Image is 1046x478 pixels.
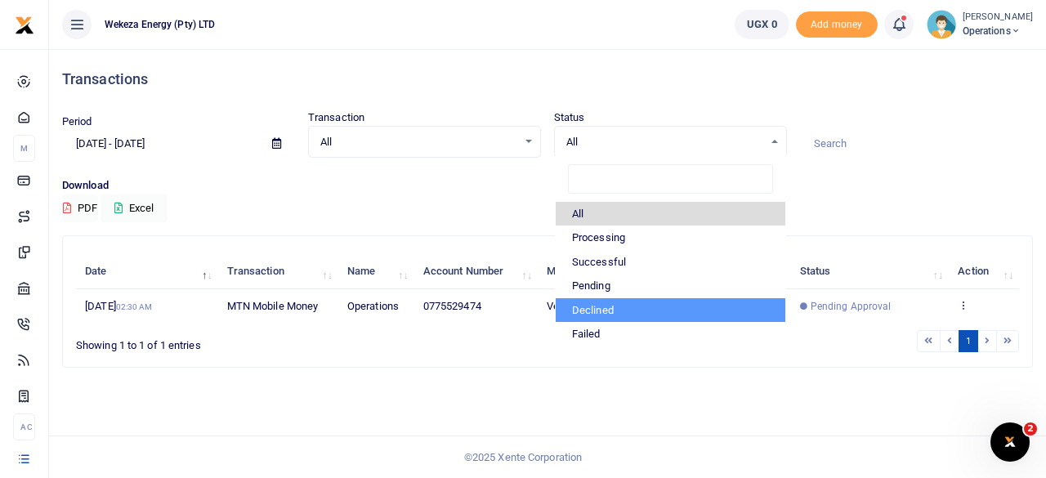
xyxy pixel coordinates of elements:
th: Name: activate to sort column ascending [338,254,414,289]
input: select period [62,130,259,158]
li: Processing [556,226,785,250]
label: Transaction [308,109,364,126]
span: Add money [796,11,878,38]
span: 0775529474 [423,300,481,312]
iframe: Intercom live chat [990,422,1030,462]
span: Vendor settlement [547,300,633,312]
th: Account Number: activate to sort column ascending [414,254,538,289]
th: Date: activate to sort column descending [76,254,218,289]
li: Toup your wallet [796,11,878,38]
li: Declined [556,298,785,323]
a: profile-user [PERSON_NAME] Operations [927,10,1033,39]
button: Excel [101,194,168,222]
label: Status [554,109,585,126]
span: MTN Mobile Money [227,300,319,312]
small: 02:30 AM [116,302,153,311]
th: Transaction: activate to sort column ascending [218,254,338,289]
li: Successful [556,250,785,275]
div: Showing 1 to 1 of 1 entries [76,328,463,354]
li: Ac [13,413,35,440]
input: Search [800,130,1033,158]
button: PDF [62,194,98,222]
span: Operations [347,300,399,312]
img: logo-small [15,16,34,35]
a: UGX 0 [735,10,789,39]
span: [DATE] [85,300,152,312]
li: Wallet ballance [728,10,796,39]
a: Add money [796,17,878,29]
li: All [556,202,785,226]
h4: Transactions [62,70,1033,88]
span: Operations [963,24,1033,38]
li: Failed [556,322,785,346]
small: [PERSON_NAME] [963,11,1033,25]
th: Memo: activate to sort column ascending [538,254,652,289]
span: 2 [1024,422,1037,436]
span: All [566,134,763,150]
p: Download [62,177,1033,194]
label: Period [62,114,92,130]
span: All [320,134,517,150]
img: profile-user [927,10,956,39]
li: M [13,135,35,162]
span: UGX 0 [747,16,777,33]
span: Pending Approval [811,299,892,314]
a: logo-small logo-large logo-large [15,18,34,30]
li: Pending [556,274,785,298]
th: Status: activate to sort column ascending [791,254,950,289]
span: Wekeza Energy (Pty) LTD [98,17,221,32]
th: Action: activate to sort column ascending [949,254,1019,289]
a: 1 [959,330,978,352]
